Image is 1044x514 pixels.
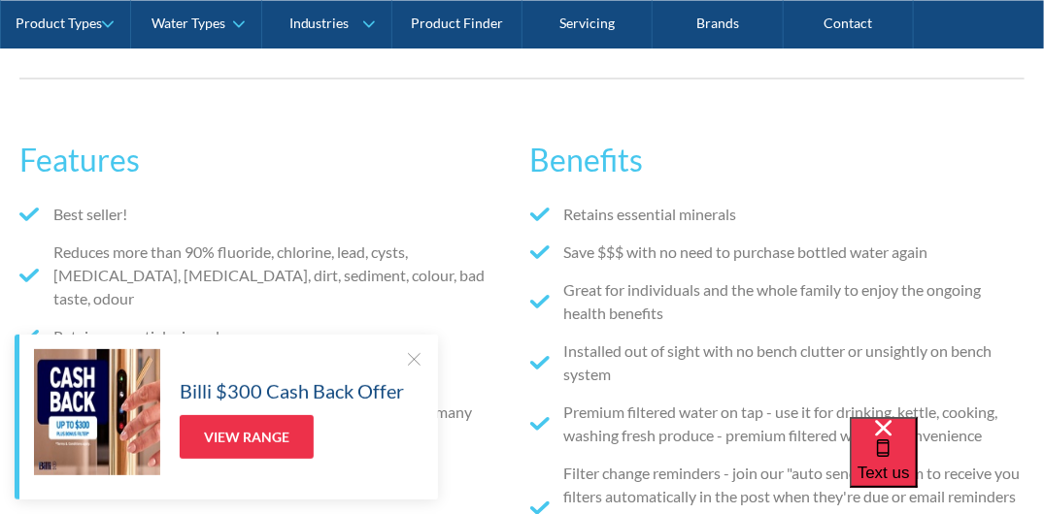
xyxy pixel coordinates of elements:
[34,349,160,475] img: Billi $300 Cash Back Offer
[530,137,1026,183] h2: Benefits
[19,241,515,310] li: Reduces more than 90% fluoride, chlorine, lead, cysts, [MEDICAL_DATA], [MEDICAL_DATA], dirt, sedi...
[850,417,1044,514] iframe: podium webchat widget bubble
[289,16,350,32] div: Industries
[16,16,102,32] div: Product Types
[180,376,404,405] h5: Billi $300 Cash Back Offer
[530,241,1026,264] li: Save $$$ with no need to purchase bottled water again
[19,203,515,226] li: Best seller!
[530,203,1026,226] li: Retains essential minerals
[152,16,225,32] div: Water Types
[19,137,515,183] h2: Features
[180,415,314,459] a: View Range
[530,278,1026,325] li: Great for individuals and the whole family to enjoy the ongoing health benefits
[19,325,515,348] li: Retains essential minerals
[530,401,1026,447] li: Premium filtered water on tap - use it for drinking, kettle, cooking, washing fresh produce - pre...
[530,339,1026,386] li: Installed out of sight with no bench clutter or unsightly on bench system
